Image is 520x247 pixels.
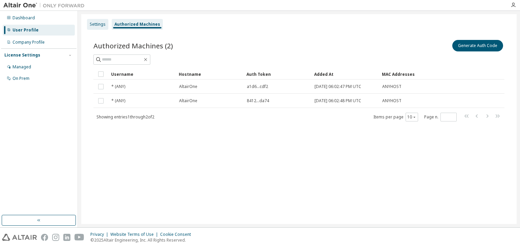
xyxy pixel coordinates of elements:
[110,232,160,237] div: Website Terms of Use
[13,64,31,70] div: Managed
[4,52,40,58] div: License Settings
[160,232,195,237] div: Cookie Consent
[13,40,45,45] div: Company Profile
[13,15,35,21] div: Dashboard
[382,69,433,80] div: MAC Addresses
[247,98,269,104] span: 8412...da74
[452,40,503,51] button: Generate Auth Code
[382,98,402,104] span: ANYHOST
[315,98,361,104] span: [DATE] 06:02:48 PM UTC
[179,98,197,104] span: AltairOne
[90,232,110,237] div: Privacy
[179,69,241,80] div: Hostname
[373,113,418,121] span: Items per page
[2,234,37,241] img: altair_logo.svg
[52,234,59,241] img: instagram.svg
[3,2,88,9] img: Altair One
[314,69,376,80] div: Added At
[96,114,154,120] span: Showing entries 1 through 2 of 2
[41,234,48,241] img: facebook.svg
[63,234,70,241] img: linkedin.svg
[179,84,197,89] span: AltairOne
[114,22,160,27] div: Authorized Machines
[90,237,195,243] p: © 2025 Altair Engineering, Inc. All Rights Reserved.
[407,114,416,120] button: 10
[111,98,125,104] span: * (ANY)
[382,84,402,89] span: ANYHOST
[315,84,361,89] span: [DATE] 06:02:47 PM UTC
[13,76,29,81] div: On Prem
[424,113,457,121] span: Page n.
[111,84,125,89] span: * (ANY)
[93,41,173,50] span: Authorized Machines (2)
[74,234,84,241] img: youtube.svg
[111,69,173,80] div: Username
[13,27,39,33] div: User Profile
[247,84,268,89] span: a1d6...cdf2
[90,22,106,27] div: Settings
[246,69,309,80] div: Auth Token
